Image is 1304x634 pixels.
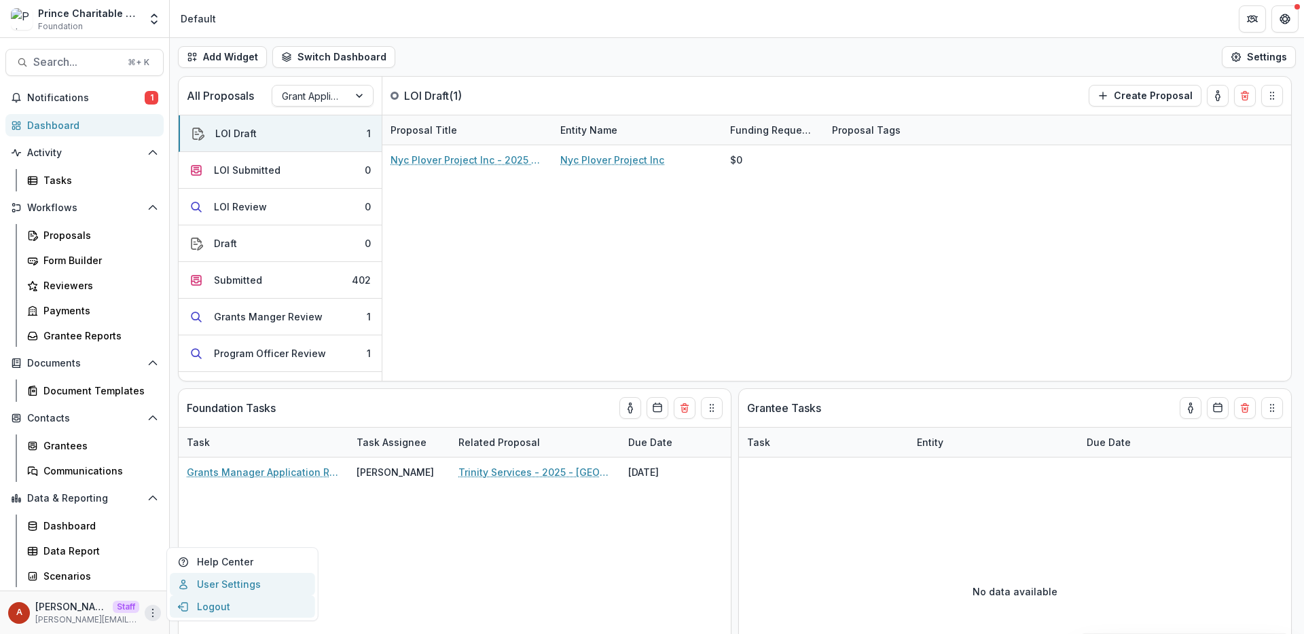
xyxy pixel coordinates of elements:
div: Draft [214,236,237,250]
button: Settings [1222,46,1296,68]
button: Get Help [1271,5,1299,33]
div: LOI Draft [215,126,257,141]
p: Grantee Tasks [747,400,821,416]
button: Open Activity [5,142,164,164]
p: Foundation Tasks [187,400,276,416]
button: Open Documents [5,352,164,374]
div: $0 [730,153,742,167]
button: Delete card [1234,85,1256,107]
p: [PERSON_NAME] [35,599,107,614]
span: Documents [27,358,142,369]
button: Drag [1261,397,1283,419]
button: Submitted402 [179,262,382,299]
button: More [145,605,161,621]
span: Contacts [27,413,142,424]
a: Grantee Reports [22,324,164,347]
div: Prince Charitable Trusts Data Sandbox (In Dev) [38,6,139,20]
div: Funding Requested [722,115,824,145]
button: Drag [701,397,723,419]
span: Data & Reporting [27,493,142,504]
div: 402 [352,273,371,287]
div: Related Proposal [450,428,620,457]
button: Partners [1239,5,1266,33]
div: Due Date [1079,428,1180,457]
button: Search... [5,49,164,76]
span: Foundation [38,20,83,33]
div: 1 [367,310,371,324]
p: [PERSON_NAME][EMAIL_ADDRESS][DOMAIN_NAME] [35,614,139,626]
button: LOI Submitted0 [179,152,382,189]
div: Related Proposal [450,435,548,449]
button: Draft0 [179,225,382,262]
p: No data available [973,584,1057,599]
div: Task [179,428,348,457]
div: Scenarios [43,569,153,583]
button: Grants Manger Review1 [179,299,382,335]
a: Tasks [22,169,164,191]
a: Form Builder [22,249,164,272]
div: Proposal Title [382,115,552,145]
div: Due Date [620,428,722,457]
button: Drag [1261,85,1283,107]
div: LOI Submitted [214,163,280,177]
a: Document Templates [22,379,164,402]
button: Add Widget [178,46,267,68]
div: Tasks [43,173,153,187]
button: Delete card [1234,397,1256,419]
div: 0 [365,200,371,214]
a: Scenarios [22,565,164,587]
div: Task Assignee [348,428,450,457]
div: Proposal Title [382,123,465,137]
div: LOI Review [214,200,267,214]
a: Data Report [22,540,164,562]
button: LOI Draft1 [179,115,382,152]
div: Task Assignee [348,435,435,449]
span: 1 [145,91,158,105]
div: Grantee Reports [43,329,153,343]
div: Proposal Tags [824,123,909,137]
div: Entity Name [552,123,626,137]
div: Entity Name [552,115,722,145]
div: ⌘ + K [125,55,152,70]
button: Calendar [647,397,668,419]
a: Payments [22,299,164,322]
div: Grants Manger Review [214,310,323,324]
div: Payments [43,303,153,318]
a: Grants Manager Application Review [187,465,340,479]
span: Activity [27,147,142,159]
div: Program Officer Review [214,346,326,360]
div: 1 [367,346,371,360]
button: toggle-assigned-to-me [619,397,641,419]
div: Funding Requested [722,123,824,137]
div: [PERSON_NAME] [357,465,434,479]
nav: breadcrumb [175,9,221,29]
a: Reviewers [22,274,164,297]
button: Delete card [674,397,695,419]
div: Entity [909,428,1079,457]
div: Entity [909,435,952,449]
button: Open Workflows [5,197,164,219]
div: Communications [43,464,153,478]
button: Switch Dashboard [272,46,395,68]
a: Grantees [22,434,164,457]
button: Program Officer Review1 [179,335,382,372]
div: Proposal Tags [824,115,994,145]
div: Due Date [620,435,681,449]
div: Form Builder [43,253,153,267]
div: Proposals [43,228,153,242]
button: Open Data & Reporting [5,487,164,509]
p: LOI Draft ( 1 ) [404,88,506,104]
div: Task [739,428,909,457]
a: Proposals [22,224,164,246]
div: Document Templates [43,384,153,398]
a: Dashboard [22,515,164,537]
button: Notifications1 [5,87,164,109]
div: Submitted [214,273,262,287]
a: Nyc Plover Project Inc - 2025 - Letter of Intent [391,153,544,167]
